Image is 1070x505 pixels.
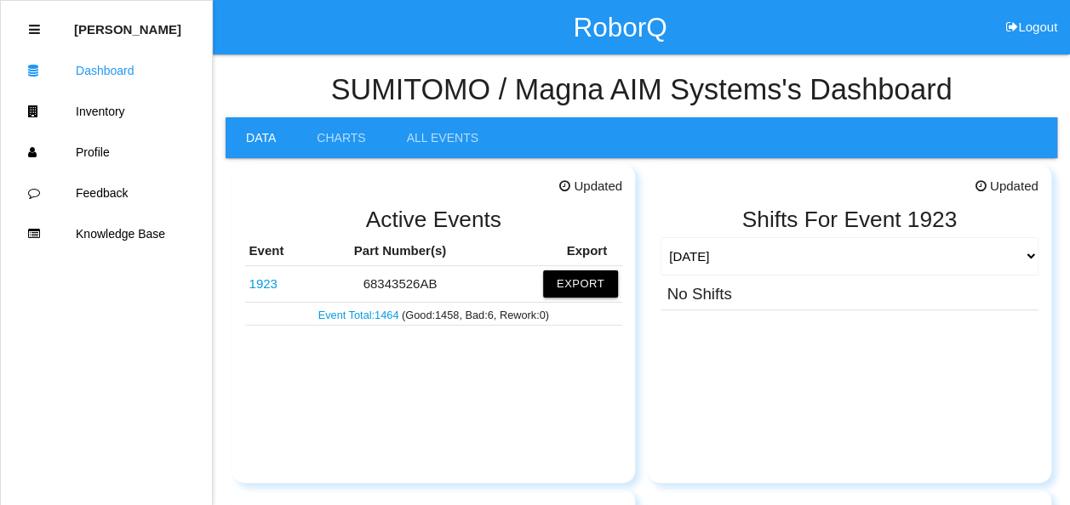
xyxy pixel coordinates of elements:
[74,9,181,37] p: Guillermo Unda
[1,50,212,91] a: Dashboard
[317,265,484,302] td: 68343526AB
[317,237,484,265] th: Part Number(s)
[318,309,402,321] a: Event Total:1464
[245,237,317,265] th: Event
[559,177,622,196] span: Updated
[249,304,619,323] p: (Good: 1458 , Bad: 6 , Rework: 0 )
[245,207,623,232] h2: Active Events
[29,9,40,50] div: Close
[249,276,278,291] a: 1923
[543,270,618,298] button: Export
[1,132,212,173] a: Profile
[1,173,212,213] a: Feedback
[226,117,296,158] a: Data
[1,91,212,132] a: Inventory
[661,207,1039,232] h2: Shifts For Event 1923
[976,177,1039,196] span: Updated
[386,117,499,158] a: All Events
[1,213,212,254] a: Knowledge Base
[226,74,1057,106] h4: SUMITOMO / Magna AIM Systems 's Dashboard
[296,117,386,158] a: Charts
[245,265,317,302] td: 68343526AB
[667,282,732,304] h3: No Shifts
[484,237,622,265] th: Export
